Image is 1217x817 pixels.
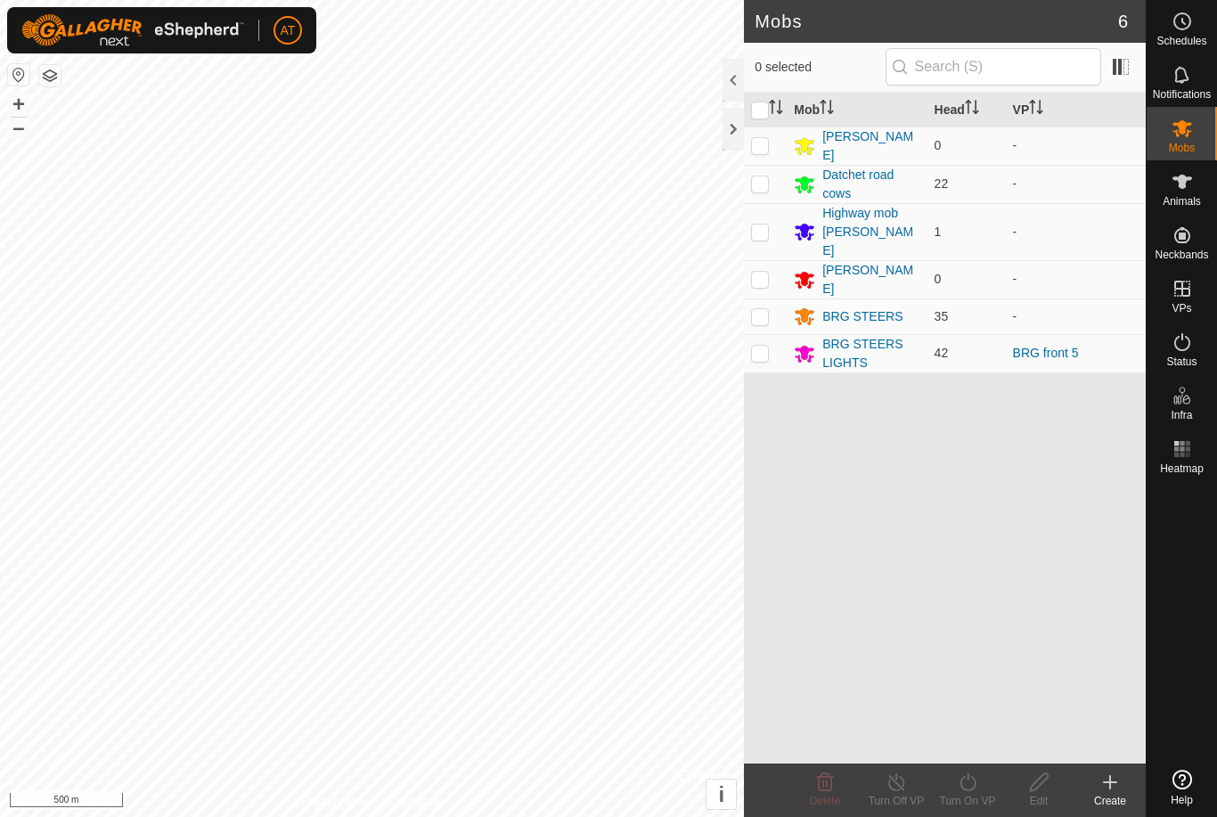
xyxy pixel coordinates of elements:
span: Mobs [1169,143,1195,153]
div: Turn Off VP [861,793,932,809]
span: Heatmap [1160,463,1204,474]
span: 0 [935,138,942,152]
div: Datchet road cows [822,166,919,203]
div: BRG STEERS LIGHTS [822,335,919,372]
button: Reset Map [8,64,29,86]
td: - [1006,298,1146,334]
td: - [1006,165,1146,203]
img: Gallagher Logo [21,14,244,46]
p-sorticon: Activate to sort [965,102,979,117]
td: - [1006,127,1146,165]
div: Create [1074,793,1146,809]
a: Help [1147,763,1217,813]
div: Turn On VP [932,793,1003,809]
button: – [8,117,29,138]
span: 35 [935,309,949,323]
div: Highway mob [PERSON_NAME] [822,204,919,260]
span: Notifications [1153,89,1211,100]
div: Edit [1003,793,1074,809]
th: Head [927,93,1006,127]
div: [PERSON_NAME] [822,127,919,165]
div: [PERSON_NAME] [822,261,919,298]
span: Infra [1171,410,1192,421]
div: BRG STEERS [822,307,903,326]
p-sorticon: Activate to sort [1029,102,1043,117]
button: + [8,94,29,115]
p-sorticon: Activate to sort [769,102,783,117]
th: Mob [787,93,927,127]
span: Neckbands [1155,249,1208,260]
span: 6 [1118,8,1128,35]
span: Animals [1163,196,1201,207]
span: AT [281,21,296,40]
a: BRG front 5 [1013,346,1079,360]
span: 22 [935,176,949,191]
td: - [1006,260,1146,298]
span: VPs [1172,303,1191,314]
p-sorticon: Activate to sort [820,102,834,117]
span: Delete [810,795,841,807]
span: 0 selected [755,58,885,77]
td: - [1006,203,1146,260]
span: Status [1166,356,1197,367]
th: VP [1006,93,1146,127]
h2: Mobs [755,11,1118,32]
input: Search (S) [886,48,1101,86]
span: Schedules [1156,36,1206,46]
span: 1 [935,225,942,239]
span: i [718,782,724,806]
button: Map Layers [39,65,61,86]
a: Privacy Policy [302,794,369,810]
span: 0 [935,272,942,286]
a: Contact Us [389,794,442,810]
span: 42 [935,346,949,360]
button: i [707,780,736,809]
span: Help [1171,795,1193,805]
